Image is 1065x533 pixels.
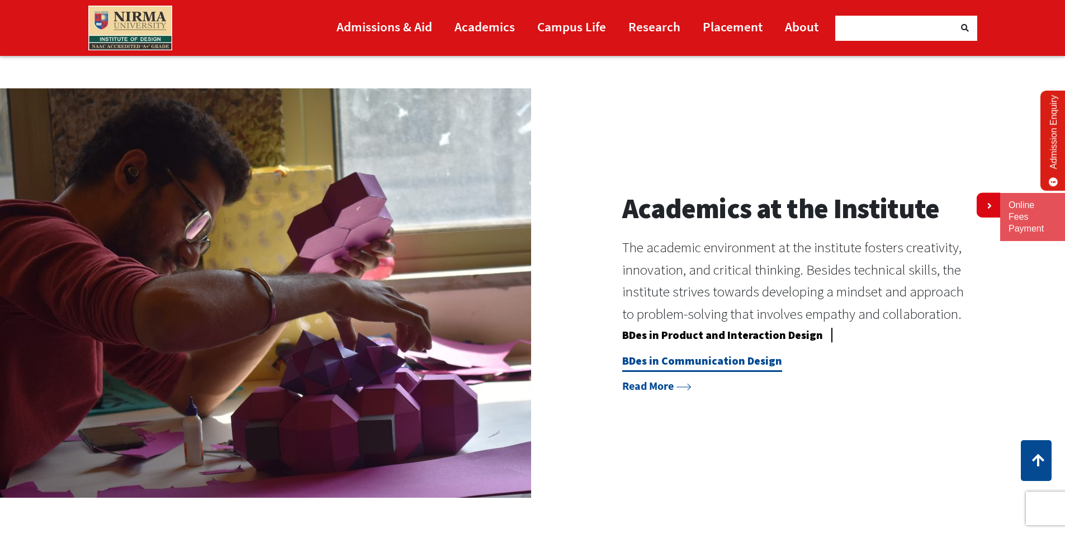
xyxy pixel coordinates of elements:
p: The academic environment at the institute fosters creativity, innovation, and critical thinking. ... [622,237,976,326]
a: Campus Life [537,14,606,39]
a: Read More [622,379,692,393]
a: BDes in Product and Interaction Design [622,328,823,346]
a: Academics [455,14,515,39]
a: Research [628,14,680,39]
h2: Academics at the Institute [622,192,976,225]
a: Admissions & Aid [337,14,432,39]
a: BDes in Communication Design [622,353,782,372]
a: About [785,14,818,39]
img: main_logo [88,6,172,50]
a: Placement [703,14,763,39]
a: Online Fees Payment [1009,200,1057,234]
